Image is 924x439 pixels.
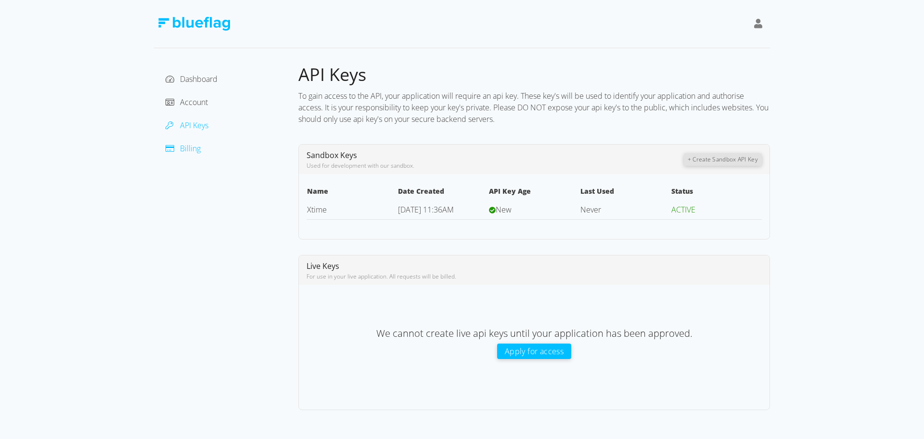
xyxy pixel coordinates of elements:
th: Name [307,186,398,200]
img: Blue Flag Logo [158,17,230,31]
span: Billing [180,143,201,154]
div: To gain access to the API, your application will require an api key. These key's will be used to ... [298,86,770,129]
span: New [496,204,512,215]
span: API Keys [180,120,208,131]
th: API Key Age [488,186,579,200]
div: For use in your live application. All requests will be billed. [307,272,762,281]
th: Status [671,186,762,200]
span: We cannot create live api keys until your application has been approved. [376,327,693,340]
button: Apply for access [497,344,571,359]
a: Billing [166,143,201,154]
span: Never [580,204,601,215]
span: API Keys [298,63,366,86]
button: + Create Sandbox API Key [684,153,762,166]
a: Account [166,97,208,107]
span: Live Keys [307,261,339,271]
th: Date Created [398,186,488,200]
a: Xtime [307,204,327,215]
span: [DATE] 11:36AM [398,204,454,215]
a: Dashboard [166,74,218,84]
span: ACTIVE [671,204,695,215]
th: Last Used [580,186,671,200]
a: API Keys [166,120,208,131]
div: Used for development with our sandbox. [307,161,684,170]
span: Account [180,97,208,107]
span: Dashboard [180,74,218,84]
span: Sandbox Keys [307,150,357,160]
